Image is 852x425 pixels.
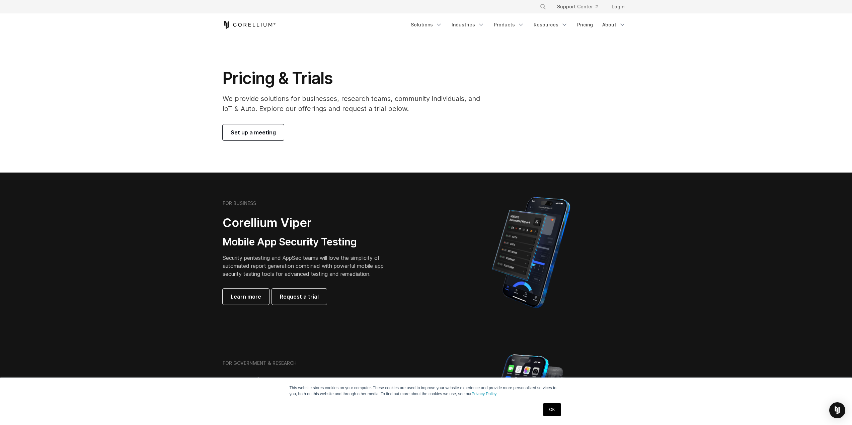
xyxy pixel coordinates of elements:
[573,19,597,31] a: Pricing
[290,385,563,397] p: This website stores cookies on your computer. These cookies are used to improve your website expe...
[223,236,394,248] h3: Mobile App Security Testing
[552,1,604,13] a: Support Center
[223,375,410,390] h2: Corellium Falcon
[231,293,261,301] span: Learn more
[543,403,560,416] a: OK
[472,392,497,396] a: Privacy Policy.
[829,402,845,418] div: Open Intercom Messenger
[598,19,630,31] a: About
[448,19,488,31] a: Industries
[223,254,394,278] p: Security pentesting and AppSec teams will love the simplicity of automated report generation comb...
[223,215,394,230] h2: Corellium Viper
[407,19,446,31] a: Solutions
[490,19,528,31] a: Products
[530,19,572,31] a: Resources
[223,68,489,88] h1: Pricing & Trials
[481,194,582,311] img: Corellium MATRIX automated report on iPhone showing app vulnerability test results across securit...
[532,1,630,13] div: Navigation Menu
[223,200,256,206] h6: FOR BUSINESS
[407,19,630,31] div: Navigation Menu
[223,289,269,305] a: Learn more
[606,1,630,13] a: Login
[223,124,284,140] a: Set up a meeting
[537,1,549,13] button: Search
[231,128,276,136] span: Set up a meeting
[223,21,276,29] a: Corellium Home
[223,360,297,366] h6: FOR GOVERNMENT & RESEARCH
[272,289,327,305] a: Request a trial
[223,94,489,114] p: We provide solutions for businesses, research teams, community individuals, and IoT & Auto. Explo...
[280,293,319,301] span: Request a trial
